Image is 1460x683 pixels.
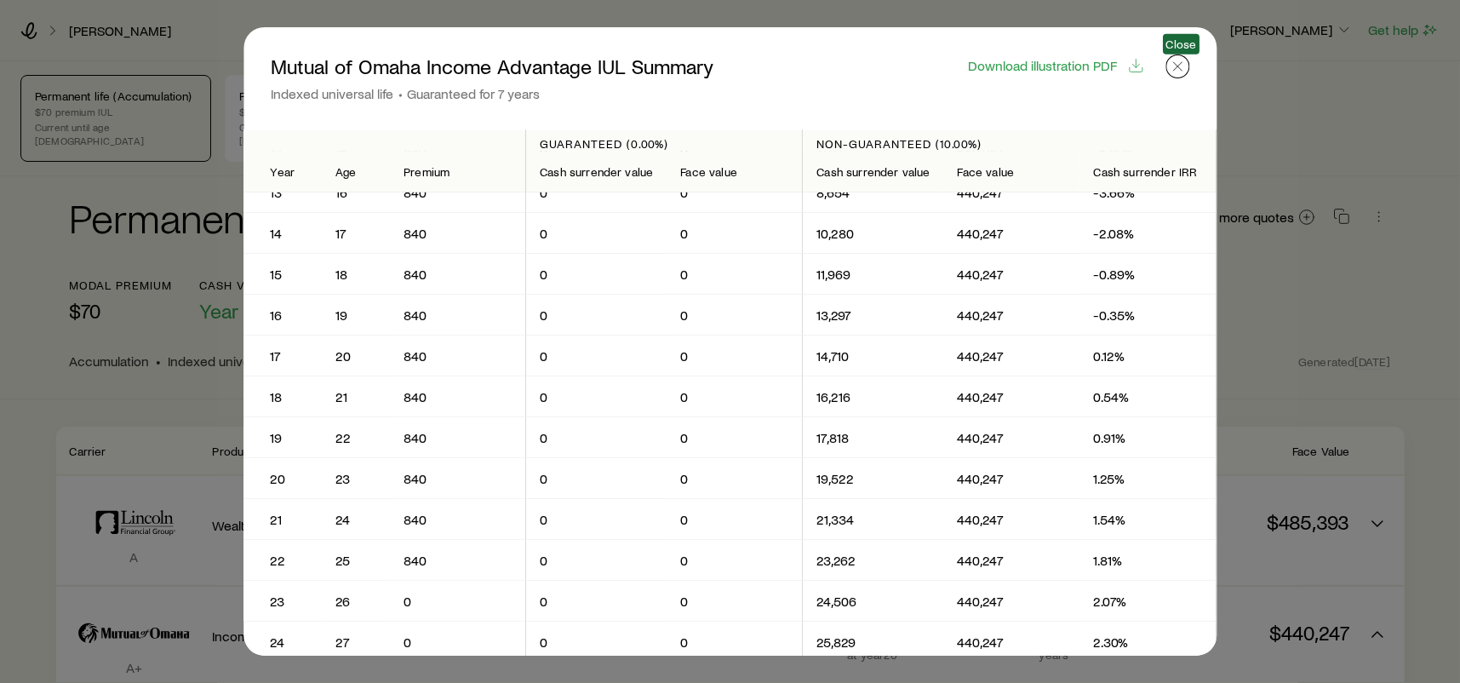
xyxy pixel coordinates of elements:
p: 24 [271,634,295,651]
p: 17 [336,225,377,242]
p: 840 [404,225,512,242]
p: 0 [404,634,512,651]
span: Close [1166,37,1197,51]
p: 440,247 [958,511,1067,528]
p: 19 [336,307,377,324]
p: 0.54% [1094,388,1202,405]
p: 0 [541,470,654,487]
p: 840 [404,266,512,283]
p: 19 [271,429,295,446]
p: 0 [681,307,789,324]
p: 24,506 [817,593,930,610]
span: Download illustration PDF [968,59,1117,72]
p: -0.89% [1094,266,1202,283]
p: 0 [541,511,654,528]
p: 440,247 [958,470,1067,487]
p: 840 [404,511,512,528]
p: 440,247 [958,593,1067,610]
p: 17 [271,347,295,364]
p: 21 [271,511,295,528]
p: 19,522 [817,470,930,487]
p: 0 [681,225,789,242]
div: Cash surrender IRR [1094,165,1202,179]
p: 840 [404,552,512,569]
p: 0 [681,593,789,610]
p: 0 [541,347,654,364]
p: 440,247 [958,552,1067,569]
div: Premium [404,165,512,179]
p: 440,247 [958,634,1067,651]
p: 440,247 [958,307,1067,324]
p: 440,247 [958,225,1067,242]
div: Face value [958,165,1067,179]
p: 1.54% [1094,511,1202,528]
div: Year [271,165,295,179]
p: 11,969 [817,266,930,283]
div: Face value [681,165,789,179]
p: Guaranteed (0.00%) [541,137,789,151]
p: 0 [541,225,654,242]
p: 840 [404,429,512,446]
p: 840 [404,307,512,324]
p: 27 [336,634,377,651]
p: 440,247 [958,429,1067,446]
p: 0 [541,552,654,569]
p: -2.08% [1094,225,1202,242]
p: 0.91% [1094,429,1202,446]
p: 440,247 [958,347,1067,364]
p: 0.12% [1094,347,1202,364]
p: 840 [404,470,512,487]
p: 23 [336,470,377,487]
p: 2.30% [1094,634,1202,651]
p: 16 [271,307,295,324]
p: 17,818 [817,429,930,446]
div: Cash surrender value [817,165,930,179]
p: 1.81% [1094,552,1202,569]
p: 25,829 [817,634,930,651]
p: -0.35% [1094,307,1202,324]
p: 2.07% [1094,593,1202,610]
p: Non-guaranteed (10.00%) [817,137,1202,151]
p: Indexed universal life Guaranteed for 7 years [271,85,713,102]
p: 0 [541,388,654,405]
p: 23,262 [817,552,930,569]
p: 25 [336,552,377,569]
p: 20 [271,470,295,487]
p: 0 [681,634,789,651]
p: 21,334 [817,511,930,528]
p: 0 [681,511,789,528]
p: 13,297 [817,307,930,324]
p: Mutual of Omaha Income Advantage IUL Summary [271,55,713,78]
p: 22 [271,552,295,569]
p: 15 [271,266,295,283]
p: 1.25% [1094,470,1202,487]
p: 16,216 [817,388,930,405]
p: 22 [336,429,377,446]
p: 0 [404,593,512,610]
p: 0 [541,429,654,446]
p: 18 [336,266,377,283]
p: 0 [681,470,789,487]
p: 23 [271,593,295,610]
p: 0 [541,593,654,610]
p: 20 [336,347,377,364]
p: 440,247 [958,388,1067,405]
p: 840 [404,388,512,405]
p: 440,247 [958,266,1067,283]
div: Cash surrender value [541,165,654,179]
p: 14,710 [817,347,930,364]
p: 0 [681,429,789,446]
p: 24 [336,511,377,528]
p: 0 [681,266,789,283]
p: 0 [681,552,789,569]
p: 0 [681,388,789,405]
p: 0 [681,347,789,364]
p: 0 [541,634,654,651]
p: 18 [271,388,295,405]
p: 0 [541,266,654,283]
button: Download illustration PDF [967,56,1145,76]
div: Age [336,165,377,179]
p: 26 [336,593,377,610]
p: 0 [541,307,654,324]
p: 10,280 [817,225,930,242]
